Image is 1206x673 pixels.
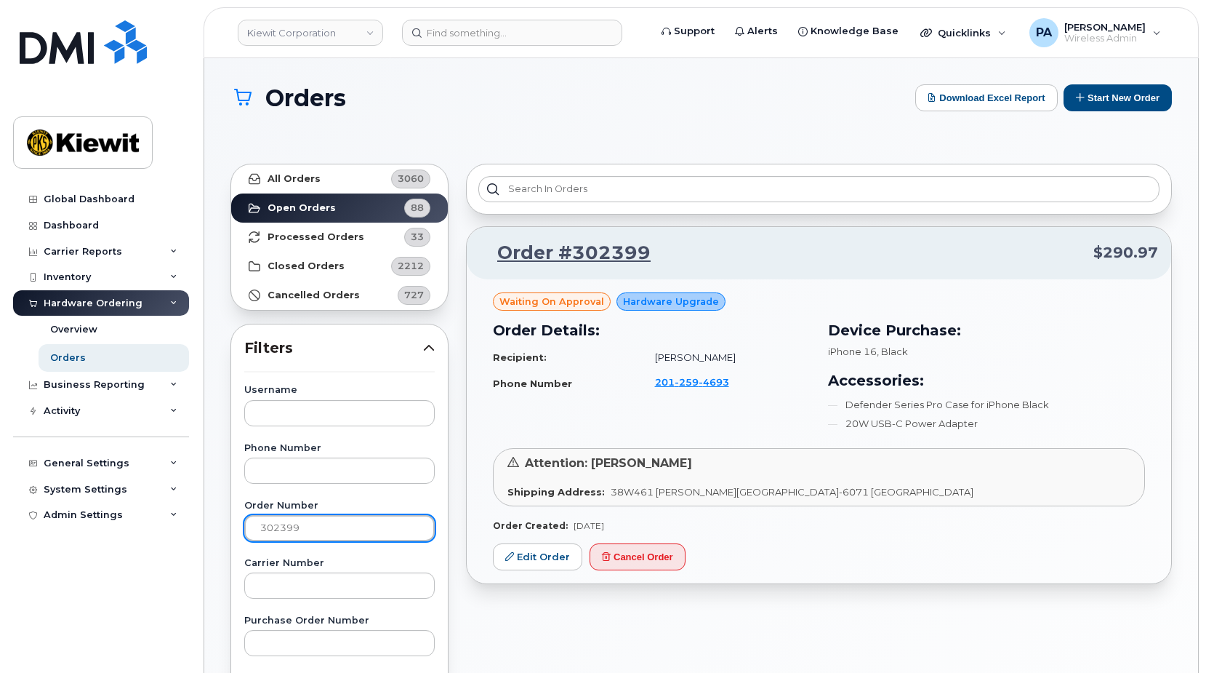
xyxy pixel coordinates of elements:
span: , Black [877,346,908,357]
strong: Phone Number [493,378,572,389]
span: 38W461 [PERSON_NAME][GEOGRAPHIC_DATA]-6071 [GEOGRAPHIC_DATA] [611,486,973,498]
span: Orders [265,85,346,111]
iframe: Messenger Launcher [1143,610,1195,662]
span: 2212 [398,259,424,273]
span: iPhone 16 [828,346,877,357]
label: Phone Number [244,444,435,453]
span: [DATE] [574,520,604,531]
button: Cancel Order [590,543,686,570]
button: Start New Order [1064,84,1172,111]
strong: All Orders [268,173,321,185]
span: 259 [675,376,699,388]
strong: Shipping Address: [507,486,605,498]
strong: Open Orders [268,202,336,214]
span: Attention: [PERSON_NAME] [525,456,692,470]
h3: Accessories: [828,370,1146,391]
li: 20W USB-C Power Adapter [828,417,1146,431]
td: [PERSON_NAME] [642,345,811,370]
label: Purchase Order Number [244,616,435,626]
a: All Orders3060 [231,164,448,194]
a: Edit Order [493,543,582,570]
h3: Order Details: [493,319,811,341]
strong: Order Created: [493,520,568,531]
a: 2012594693 [655,376,747,388]
label: Order Number [244,501,435,511]
strong: Closed Orders [268,260,345,272]
a: Cancelled Orders727 [231,281,448,310]
a: Order #302399 [480,240,651,266]
button: Download Excel Report [915,84,1058,111]
span: Waiting On Approval [499,295,604,308]
h3: Device Purchase: [828,319,1146,341]
strong: Cancelled Orders [268,290,360,301]
strong: Processed Orders [268,231,364,243]
span: 3060 [398,172,424,186]
span: $290.97 [1093,242,1158,263]
span: 33 [411,230,424,244]
span: 201 [655,376,729,388]
span: Filters [244,338,423,359]
input: Search in orders [478,176,1159,202]
span: Hardware Upgrade [623,295,719,308]
label: Carrier Number [244,559,435,568]
span: 4693 [699,376,729,388]
span: 727 [404,288,424,302]
label: Username [244,386,435,395]
strong: Recipient: [493,351,547,363]
a: Closed Orders2212 [231,252,448,281]
a: Open Orders88 [231,194,448,223]
li: Defender Series Pro Case for iPhone Black [828,398,1146,412]
span: 88 [411,201,424,215]
a: Processed Orders33 [231,223,448,252]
